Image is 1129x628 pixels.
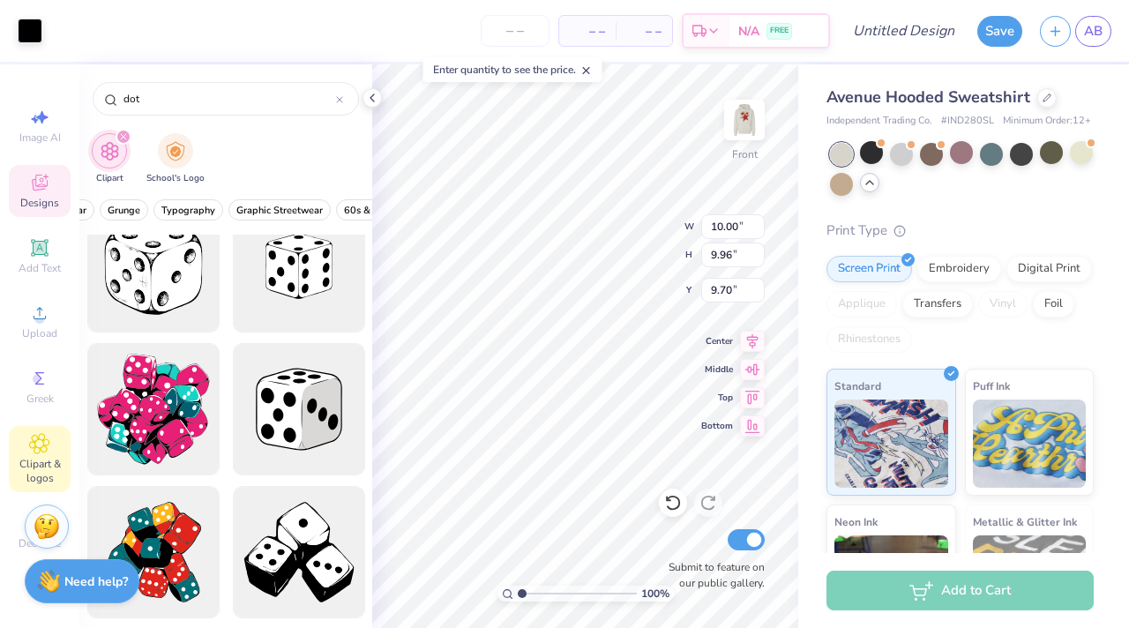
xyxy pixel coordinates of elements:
[701,363,733,376] span: Middle
[839,13,968,49] input: Untitled Design
[826,114,932,129] span: Independent Trading Co.
[701,335,733,348] span: Center
[732,146,758,162] div: Front
[96,172,123,185] span: Clipart
[902,291,973,318] div: Transfers
[153,199,223,221] button: filter button
[834,535,948,624] img: Neon Ink
[9,457,71,485] span: Clipart & logos
[1033,291,1074,318] div: Foil
[92,133,127,185] div: filter for Clipart
[641,586,669,602] span: 100 %
[626,22,662,41] span: – –
[1084,21,1103,41] span: AB
[659,559,765,591] label: Submit to feature on our public gallery.
[122,90,336,108] input: Try "Stars"
[973,512,1077,531] span: Metallic & Glitter Ink
[977,16,1022,47] button: Save
[236,204,323,217] span: Graphic Streetwear
[770,25,789,37] span: FREE
[973,400,1087,488] img: Puff Ink
[166,141,185,161] img: School's Logo Image
[161,204,215,217] span: Typography
[19,131,61,145] span: Image AI
[146,133,205,185] button: filter button
[834,400,948,488] img: Standard
[1006,256,1092,282] div: Digital Print
[344,204,390,217] span: 60s & 70s
[20,196,59,210] span: Designs
[834,377,881,395] span: Standard
[146,172,205,185] span: School's Logo
[108,204,140,217] span: Grunge
[26,392,54,406] span: Greek
[22,326,57,340] span: Upload
[1003,114,1091,129] span: Minimum Order: 12 +
[481,15,550,47] input: – –
[92,133,127,185] button: filter button
[727,102,762,138] img: Front
[228,199,331,221] button: filter button
[826,291,897,318] div: Applique
[941,114,994,129] span: # IND280SL
[826,86,1030,108] span: Avenue Hooded Sweatshirt
[826,326,912,353] div: Rhinestones
[570,22,605,41] span: – –
[826,221,1094,241] div: Print Type
[826,256,912,282] div: Screen Print
[336,199,398,221] button: filter button
[19,536,61,550] span: Decorate
[701,392,733,404] span: Top
[146,133,205,185] div: filter for School's Logo
[423,57,602,82] div: Enter quantity to see the price.
[834,512,878,531] span: Neon Ink
[64,573,128,590] strong: Need help?
[978,291,1028,318] div: Vinyl
[100,199,148,221] button: filter button
[1075,16,1111,47] a: AB
[19,261,61,275] span: Add Text
[100,141,120,161] img: Clipart Image
[701,420,733,432] span: Bottom
[738,22,759,41] span: N/A
[973,377,1010,395] span: Puff Ink
[917,256,1001,282] div: Embroidery
[973,535,1087,624] img: Metallic & Glitter Ink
